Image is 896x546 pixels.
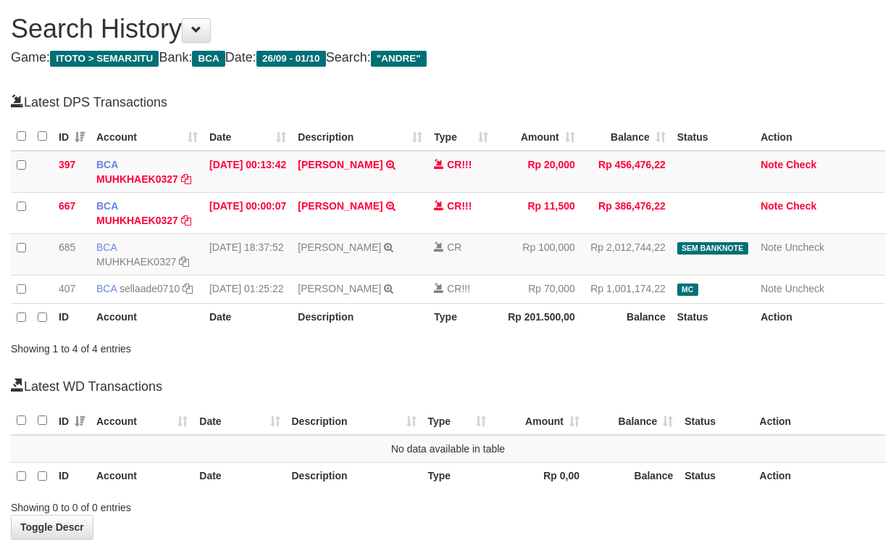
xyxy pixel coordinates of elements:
td: [DATE] 18:37:52 [204,234,292,276]
td: !!! [428,151,493,193]
th: Status [679,462,753,490]
span: BCA [96,283,117,294]
th: Date: activate to sort column ascending [193,407,285,435]
span: SEM BANKNOTE [677,242,748,255]
span: ITOTO > SEMARJITU [50,51,159,67]
td: Rp 20,000 [494,151,581,193]
a: Note [761,283,782,294]
td: Rp 11,500 [494,193,581,234]
span: BCA [96,159,118,170]
th: Description: activate to sort column ascending [286,407,422,435]
th: Type [422,462,492,490]
td: 407 [53,276,91,304]
td: [DATE] 00:00:07 [204,193,292,234]
a: Toggle Descr [11,515,93,539]
th: Date [193,462,285,490]
td: [DATE] 01:25:22 [204,276,292,304]
th: Account [91,304,204,332]
span: CR [447,159,461,170]
th: Account [91,462,193,490]
th: Balance [585,462,679,490]
th: Rp 0,00 [492,462,585,490]
span: BCA [192,51,225,67]
a: MUHKHAEK0327 [96,256,177,268]
th: Description [286,462,422,490]
th: Action [754,462,885,490]
td: 667 [53,193,91,234]
span: CR [447,200,461,212]
th: Amount: activate to sort column ascending [494,123,581,151]
a: sellaade0710 [120,283,180,294]
th: Balance: activate to sort column ascending [581,123,671,151]
td: Rp 70,000 [494,276,581,304]
th: Description: activate to sort column ascending [292,123,428,151]
a: Copy MUHKHAEK0327 to clipboard [181,173,191,185]
td: Rp 100,000 [494,234,581,276]
span: CR [447,283,461,294]
span: "ANDRE" [371,51,427,67]
td: 685 [53,234,91,276]
span: Manually Checked by: arbgrape [677,284,698,296]
th: Balance [581,304,671,332]
th: Account: activate to sort column ascending [91,123,204,151]
td: 397 [53,151,91,193]
a: Uncheck [785,283,824,294]
a: Note [761,159,783,170]
th: Status [671,304,755,332]
a: Copy MUHKHAEK0327 to clipboard [181,215,191,226]
a: Note [761,200,783,212]
th: ID [53,304,91,332]
th: Amount: activate to sort column ascending [492,407,585,435]
td: [DATE] 00:13:42 [204,151,292,193]
th: Date [204,304,292,332]
a: [PERSON_NAME] [298,159,382,170]
th: Description [292,304,428,332]
th: Balance: activate to sort column ascending [585,407,679,435]
th: Type: activate to sort column ascending [422,407,492,435]
a: Uncheck [785,241,824,253]
th: Rp 201.500,00 [494,304,581,332]
div: Showing 0 to 0 of 0 entries [11,495,362,515]
td: Rp 456,476,22 [581,151,671,193]
th: Status [671,123,755,151]
a: [PERSON_NAME] [298,283,381,294]
th: Account: activate to sort column ascending [91,407,193,435]
h4: Game: Bank: Date: Search: [11,51,885,65]
th: ID: activate to sort column ascending [53,123,91,151]
a: [PERSON_NAME] [298,200,382,212]
td: !!! [428,276,493,304]
h4: Latest WD Transactions [11,378,885,394]
th: Type [428,304,493,332]
th: Action [755,304,885,332]
a: Copy sellaade0710 to clipboard [183,283,193,294]
span: 26/09 - 01/10 [256,51,326,67]
span: BCA [96,200,118,212]
a: Check [786,200,816,212]
th: Action [755,123,885,151]
th: Type: activate to sort column ascending [428,123,493,151]
h1: Search History [11,15,885,44]
h4: Latest DPS Transactions [11,94,885,110]
a: MUHKHAEK0327 [96,215,178,226]
a: Check [786,159,816,170]
td: Rp 1,001,174,22 [581,276,671,304]
td: !!! [428,193,493,234]
a: Note [761,241,782,253]
th: Status [679,407,753,435]
td: Rp 2,012,744,22 [581,234,671,276]
span: CR [447,241,461,253]
a: Copy MUHKHAEK0327 to clipboard [179,256,189,268]
a: MUHKHAEK0327 [96,173,178,185]
span: BCA [96,241,117,253]
th: Date: activate to sort column ascending [204,123,292,151]
th: ID [53,462,91,490]
th: ID: activate to sort column ascending [53,407,91,435]
th: Action [754,407,885,435]
a: [PERSON_NAME] [298,241,381,253]
td: No data available in table [11,435,885,463]
td: Rp 386,476,22 [581,193,671,234]
div: Showing 1 to 4 of 4 entries [11,336,362,356]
